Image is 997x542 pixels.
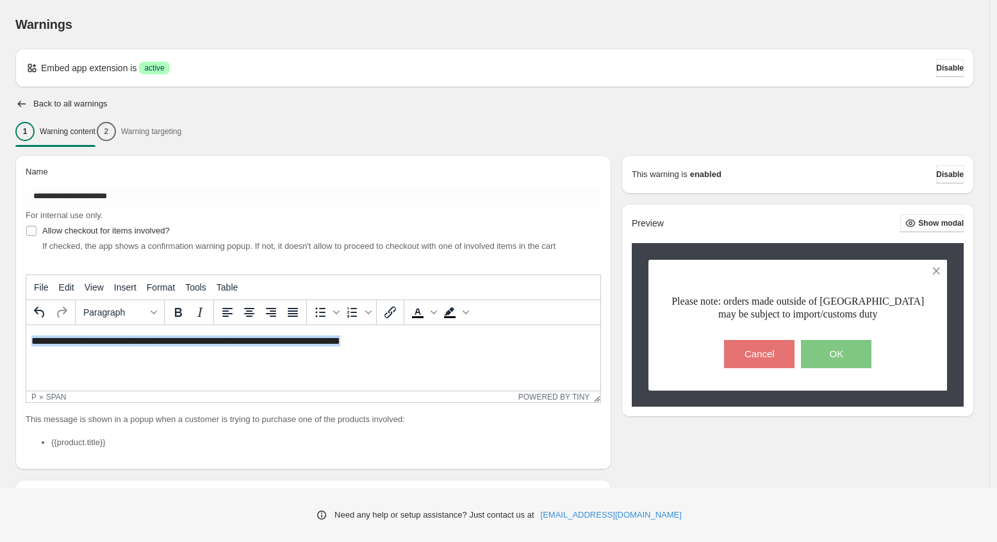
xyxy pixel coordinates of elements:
[589,391,600,402] div: Resize
[42,226,170,235] span: Allow checkout for items involved?
[936,165,964,183] button: Disable
[34,282,49,292] span: File
[144,63,164,73] span: active
[936,63,964,73] span: Disable
[379,301,401,323] button: Insert/edit link
[518,393,590,402] a: Powered by Tiny
[541,509,682,521] a: [EMAIL_ADDRESS][DOMAIN_NAME]
[309,301,342,323] div: Bullet list
[51,436,601,449] li: {{product.title}}
[217,301,238,323] button: Align left
[33,99,108,109] h2: Back to all warnings
[78,301,161,323] button: Formats
[918,218,964,228] span: Show modal
[31,393,37,402] div: p
[15,118,95,145] button: 1Warning content
[632,168,688,181] p: This warning is
[690,168,721,181] strong: enabled
[936,59,964,77] button: Disable
[167,301,189,323] button: Bold
[26,325,600,391] iframe: Rich Text Area
[41,62,136,74] p: Embed app extension is
[59,282,74,292] span: Edit
[46,393,67,402] div: span
[900,214,964,232] button: Show modal
[260,301,282,323] button: Align right
[342,301,374,323] div: Numbered list
[147,282,175,292] span: Format
[29,301,51,323] button: Undo
[83,307,146,318] span: Paragraph
[185,282,206,292] span: Tools
[217,282,238,292] span: Table
[238,301,260,323] button: Align center
[39,393,44,402] div: »
[632,218,664,229] h2: Preview
[801,340,871,368] button: OK
[15,122,35,141] div: 1
[189,301,211,323] button: Italic
[40,126,95,137] p: Warning content
[26,413,601,426] p: This message is shown in a popup when a customer is trying to purchase one of the products involved:
[15,17,72,31] span: Warnings
[26,210,103,220] span: For internal use only.
[439,301,471,323] div: Background color
[114,282,136,292] span: Insert
[26,167,48,176] span: Name
[51,301,72,323] button: Redo
[672,296,924,319] span: Please note: orders made outside of [GEOGRAPHIC_DATA] may be subject to import/customs duty
[936,169,964,180] span: Disable
[85,282,104,292] span: View
[282,301,304,323] button: Justify
[724,340,795,368] button: Cancel
[407,301,439,323] div: Text color
[42,241,556,251] span: If checked, the app shows a confirmation warning popup. If not, it doesn't allow to proceed to ch...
